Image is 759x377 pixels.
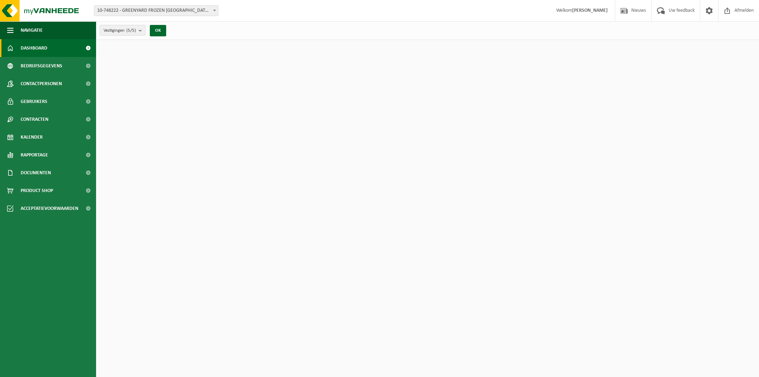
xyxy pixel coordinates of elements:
[21,39,47,57] span: Dashboard
[21,182,53,200] span: Product Shop
[126,28,136,33] count: (5/5)
[21,128,43,146] span: Kalender
[572,8,608,13] strong: [PERSON_NAME]
[21,93,47,110] span: Gebruikers
[21,21,43,39] span: Navigatie
[94,5,218,16] span: 10-748222 - GREENYARD FROZEN BELGIUM NV - WESTROZEBEKE
[21,75,62,93] span: Contactpersonen
[94,6,218,16] span: 10-748222 - GREENYARD FROZEN BELGIUM NV - WESTROZEBEKE
[104,25,136,36] span: Vestigingen
[21,164,51,182] span: Documenten
[150,25,166,36] button: OK
[21,57,62,75] span: Bedrijfsgegevens
[21,200,78,217] span: Acceptatievoorwaarden
[21,146,48,164] span: Rapportage
[21,110,48,128] span: Contracten
[100,25,146,36] button: Vestigingen(5/5)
